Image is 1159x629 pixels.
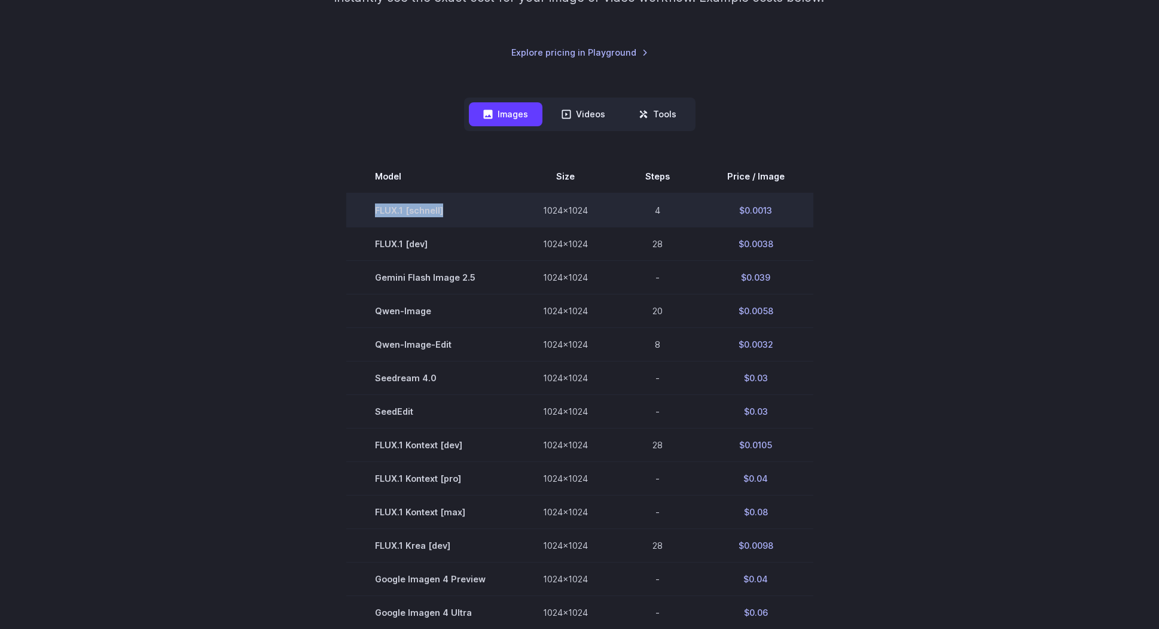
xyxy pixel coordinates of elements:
[514,260,617,294] td: 1024x1024
[346,563,514,596] td: Google Imagen 4 Preview
[617,461,699,495] td: -
[346,160,514,193] th: Model
[699,529,813,563] td: $0.0098
[617,260,699,294] td: -
[547,102,620,126] button: Videos
[511,45,648,59] a: Explore pricing in Playground
[346,394,514,428] td: SeedEdit
[617,529,699,563] td: 28
[514,193,617,227] td: 1024x1024
[514,428,617,461] td: 1024x1024
[469,102,542,126] button: Images
[617,160,699,193] th: Steps
[624,102,691,126] button: Tools
[346,461,514,495] td: FLUX.1 Kontext [pro]
[699,563,813,596] td: $0.04
[375,271,486,284] span: Gemini Flash Image 2.5
[699,294,813,327] td: $0.0058
[514,563,617,596] td: 1024x1024
[346,193,514,227] td: FLUX.1 [schnell]
[514,461,617,495] td: 1024x1024
[346,496,514,529] td: FLUX.1 Kontext [max]
[346,227,514,260] td: FLUX.1 [dev]
[699,193,813,227] td: $0.0013
[514,294,617,327] td: 1024x1024
[346,529,514,563] td: FLUX.1 Krea [dev]
[617,428,699,461] td: 28
[514,529,617,563] td: 1024x1024
[617,361,699,394] td: -
[699,461,813,495] td: $0.04
[514,394,617,428] td: 1024x1024
[514,160,617,193] th: Size
[514,496,617,529] td: 1024x1024
[617,327,699,361] td: 8
[514,227,617,260] td: 1024x1024
[699,428,813,461] td: $0.0105
[617,563,699,596] td: -
[699,160,813,193] th: Price / Image
[617,193,699,227] td: 4
[617,294,699,327] td: 20
[699,394,813,428] td: $0.03
[346,361,514,394] td: Seedream 4.0
[617,496,699,529] td: -
[346,294,514,327] td: Qwen-Image
[617,227,699,260] td: 28
[699,327,813,361] td: $0.0032
[346,428,514,461] td: FLUX.1 Kontext [dev]
[514,327,617,361] td: 1024x1024
[699,227,813,260] td: $0.0038
[699,361,813,394] td: $0.03
[617,394,699,428] td: -
[346,327,514,361] td: Qwen-Image-Edit
[699,260,813,294] td: $0.039
[699,496,813,529] td: $0.08
[514,361,617,394] td: 1024x1024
